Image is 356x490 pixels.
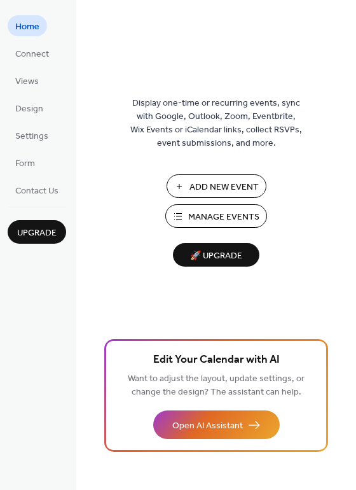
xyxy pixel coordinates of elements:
[8,70,46,91] a: Views
[172,419,243,433] span: Open AI Assistant
[15,48,49,61] span: Connect
[15,185,58,198] span: Contact Us
[15,20,39,34] span: Home
[130,97,302,150] span: Display one-time or recurring events, sync with Google, Outlook, Zoom, Eventbrite, Wix Events or ...
[173,243,259,267] button: 🚀 Upgrade
[15,130,48,143] span: Settings
[128,370,305,401] span: Want to adjust the layout, update settings, or change the design? The assistant can help.
[153,410,280,439] button: Open AI Assistant
[189,181,259,194] span: Add New Event
[17,227,57,240] span: Upgrade
[181,248,252,265] span: 🚀 Upgrade
[15,75,39,88] span: Views
[8,97,51,118] a: Design
[167,174,266,198] button: Add New Event
[8,220,66,244] button: Upgrade
[15,102,43,116] span: Design
[165,204,267,228] button: Manage Events
[8,43,57,64] a: Connect
[8,125,56,146] a: Settings
[8,15,47,36] a: Home
[15,157,35,171] span: Form
[8,152,43,173] a: Form
[188,211,259,224] span: Manage Events
[8,179,66,200] a: Contact Us
[153,351,280,369] span: Edit Your Calendar with AI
